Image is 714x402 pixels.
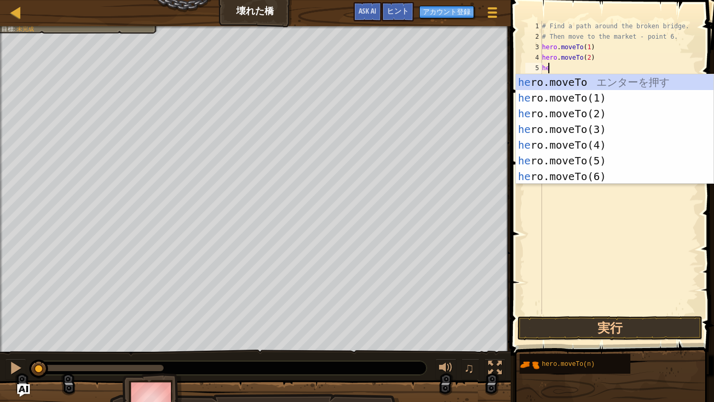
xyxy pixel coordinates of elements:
div: 1 [525,21,542,31]
span: hero.moveTo(n) [542,361,595,368]
button: 音量を調整する [435,359,456,380]
span: Ask AI [359,6,376,16]
button: ゲームメニューを見る [479,2,505,27]
span: ヒント [387,6,409,16]
button: Ask AI [353,2,382,21]
img: portrait.png [520,355,539,375]
span: ♫ [464,360,474,376]
div: 5 [525,63,542,73]
div: 4 [525,52,542,63]
div: 6 [525,73,542,84]
button: Toggle fullscreen [485,359,505,380]
button: Ctrl + P: Pause [5,359,26,380]
button: ♫ [462,359,479,380]
button: 実行 [517,316,703,340]
button: アカウント登録 [419,6,474,18]
div: 3 [525,42,542,52]
div: 2 [525,31,542,42]
button: Ask AI [17,384,30,397]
